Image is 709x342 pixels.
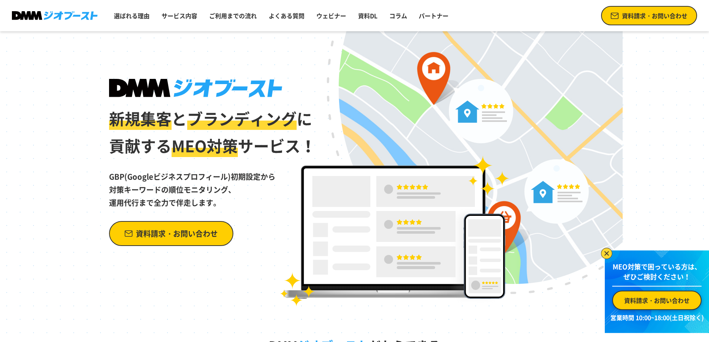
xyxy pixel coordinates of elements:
[12,11,98,20] img: DMMジオブースト
[109,79,317,160] h1: と に 貢献する サービス！
[601,6,697,25] a: 資料請求・お問い合わせ
[313,8,349,23] a: ウェビナー
[136,227,218,240] span: 資料請求・お問い合わせ
[109,160,317,209] p: GBP(Googleビジネスプロフィール)初期設定から 対策キーワードの順位モニタリング、 運用代行まで全力で伴走します。
[266,8,307,23] a: よくある質問
[159,8,200,23] a: サービス内容
[109,221,233,246] a: 資料請求・お問い合わせ
[612,262,702,287] p: MEO対策で困っている方は、 ぜひご検討ください！
[109,107,172,130] span: 新規集客
[355,8,380,23] a: 資料DL
[111,8,153,23] a: 選ばれる理由
[622,11,687,20] span: 資料請求・お問い合わせ
[109,79,282,98] img: DMMジオブースト
[172,134,238,157] span: MEO対策
[386,8,410,23] a: コラム
[624,296,690,305] span: 資料請求・お問い合わせ
[612,291,702,310] a: 資料請求・お問い合わせ
[206,8,260,23] a: ご利用までの流れ
[416,8,451,23] a: パートナー
[609,313,705,322] p: 営業時間 10:00~18:00(土日祝除く)
[601,248,612,259] img: バナーを閉じる
[187,107,297,130] span: ブランディング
